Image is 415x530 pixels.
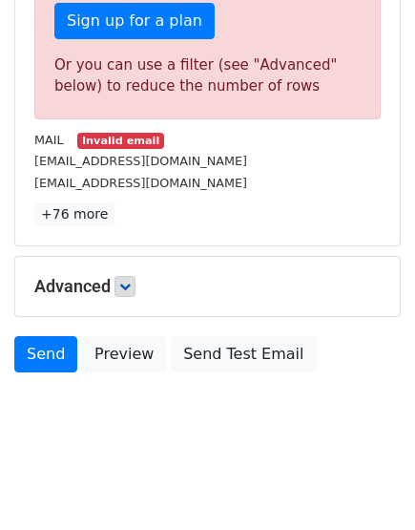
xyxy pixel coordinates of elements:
[34,176,247,190] small: [EMAIL_ADDRESS][DOMAIN_NAME]
[34,202,114,226] a: +76 more
[34,133,64,147] small: MAIL
[54,3,215,39] a: Sign up for a plan
[54,54,361,97] div: Or you can use a filter (see "Advanced" below) to reduce the number of rows
[171,336,316,372] a: Send Test Email
[34,276,381,297] h5: Advanced
[320,438,415,530] iframe: Chat Widget
[77,133,163,149] small: Invalid email
[14,336,77,372] a: Send
[34,154,247,168] small: [EMAIL_ADDRESS][DOMAIN_NAME]
[82,336,166,372] a: Preview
